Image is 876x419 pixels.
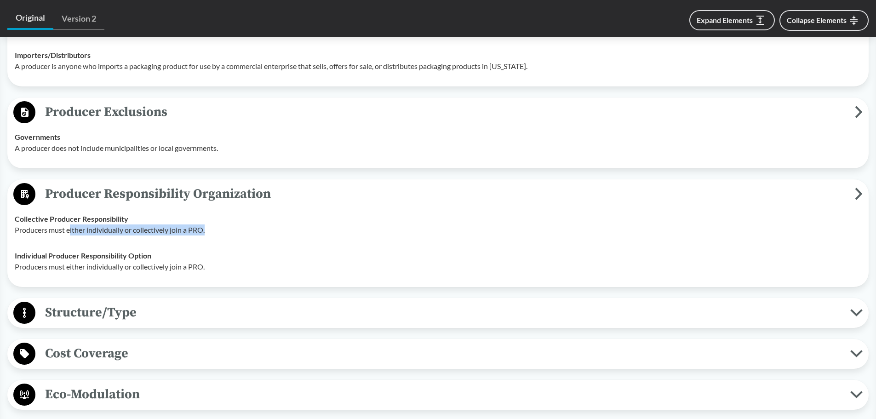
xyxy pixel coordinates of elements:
button: Producer Exclusions [11,101,865,124]
p: A producer is anyone who imports a packaging product for use by a commercial enterprise that sell... [15,61,861,72]
span: Eco-Modulation [35,384,850,405]
button: Collapse Elements [779,10,869,31]
span: Producer Responsibility Organization [35,184,855,204]
span: Producer Exclusions [35,102,855,122]
span: Cost Coverage [35,343,850,364]
a: Original [7,7,53,30]
button: Expand Elements [689,10,775,30]
button: Producer Responsibility Organization [11,183,865,206]
button: Eco-Modulation [11,383,865,407]
a: Version 2 [53,8,104,29]
strong: Collective Producer Responsibility [15,214,128,223]
button: Cost Coverage [11,342,865,366]
p: Producers must either individually or collectively join a PRO. [15,224,861,235]
button: Structure/Type [11,301,865,325]
span: Structure/Type [35,302,850,323]
p: Producers must either individually or collectively join a PRO. [15,261,861,272]
strong: Individual Producer Responsibility Option [15,251,151,260]
strong: Importers/​Distributors [15,51,91,59]
strong: Governments [15,132,60,141]
p: A producer does not include municipalities or local governments. [15,143,861,154]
